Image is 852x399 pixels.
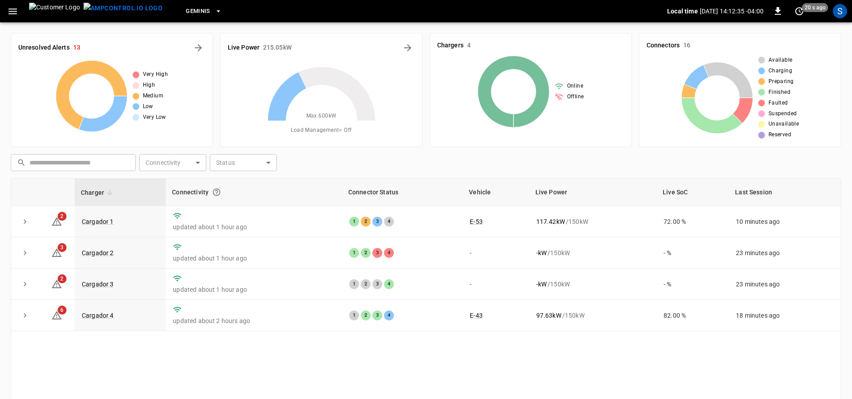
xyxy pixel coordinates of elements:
[372,217,382,227] div: 3
[263,43,292,53] h6: 215.05 kW
[729,269,841,300] td: 23 minutes ago
[384,217,394,227] div: 4
[173,254,334,263] p: updated about 1 hour ago
[182,3,226,20] button: Geminis
[58,274,67,283] span: 2
[792,4,806,18] button: set refresh interval
[361,248,371,258] div: 2
[82,312,114,319] a: Cargador 4
[667,7,698,16] p: Local time
[143,102,153,111] span: Low
[656,237,729,269] td: - %
[143,92,163,101] span: Medium
[768,120,799,129] span: Unavailable
[186,6,210,17] span: Geminis
[536,217,649,226] div: / 150 kW
[18,277,32,291] button: expand row
[647,41,680,50] h6: Connectors
[437,41,464,50] h6: Chargers
[143,113,166,122] span: Very Low
[768,77,794,86] span: Preparing
[51,280,62,287] a: 2
[58,212,67,221] span: 2
[467,41,471,50] h6: 4
[18,43,70,53] h6: Unresolved Alerts
[470,218,483,225] a: E-53
[463,269,529,300] td: -
[470,312,483,319] a: E-43
[768,67,792,76] span: Charging
[58,243,67,252] span: 3
[58,306,67,315] span: 6
[536,248,547,257] p: - kW
[361,311,371,320] div: 2
[768,109,797,118] span: Suspended
[536,248,649,257] div: / 150 kW
[656,206,729,237] td: 72.00 %
[656,179,729,206] th: Live SoC
[349,311,359,320] div: 1
[209,184,225,200] button: Connection between the charger and our software.
[529,179,656,206] th: Live Power
[656,269,729,300] td: - %
[729,179,841,206] th: Last Session
[82,218,114,225] a: Cargador 1
[384,311,394,320] div: 4
[81,187,116,198] span: Charger
[349,279,359,289] div: 1
[18,309,32,322] button: expand row
[342,179,463,206] th: Connector Status
[833,4,847,18] div: profile-icon
[567,82,583,91] span: Online
[384,248,394,258] div: 4
[768,99,788,108] span: Faulted
[172,184,335,200] div: Connectivity
[683,41,690,50] h6: 16
[191,41,205,55] button: All Alerts
[536,311,649,320] div: / 150 kW
[51,248,62,256] a: 3
[29,3,80,20] img: Customer Logo
[768,88,790,97] span: Finished
[18,246,32,260] button: expand row
[143,81,155,90] span: High
[173,285,334,294] p: updated about 1 hour ago
[656,300,729,331] td: 82.00 %
[802,3,828,12] span: 20 s ago
[463,237,529,269] td: -
[372,311,382,320] div: 3
[401,41,415,55] button: Energy Overview
[463,179,529,206] th: Vehicle
[768,130,791,139] span: Reserved
[51,217,62,224] a: 2
[82,281,114,288] a: Cargador 3
[349,217,359,227] div: 1
[51,311,62,319] a: 6
[143,70,168,79] span: Very High
[84,3,163,14] img: ampcontrol.io logo
[729,206,841,237] td: 10 minutes ago
[700,7,764,16] p: [DATE] 14:12:35 -04:00
[729,300,841,331] td: 18 minutes ago
[82,249,114,256] a: Cargador 2
[536,217,565,226] p: 117.42 kW
[361,217,371,227] div: 2
[372,248,382,258] div: 3
[536,311,561,320] p: 97.63 kW
[536,280,649,289] div: / 150 kW
[291,126,351,135] span: Load Management = Off
[73,43,80,53] h6: 13
[536,280,547,289] p: - kW
[173,316,334,325] p: updated about 2 hours ago
[228,43,259,53] h6: Live Power
[306,112,337,121] span: Max. 600 kW
[768,56,793,65] span: Available
[349,248,359,258] div: 1
[173,223,334,231] p: updated about 1 hour ago
[361,279,371,289] div: 2
[384,279,394,289] div: 4
[372,279,382,289] div: 3
[729,237,841,269] td: 23 minutes ago
[18,215,32,228] button: expand row
[567,92,584,101] span: Offline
